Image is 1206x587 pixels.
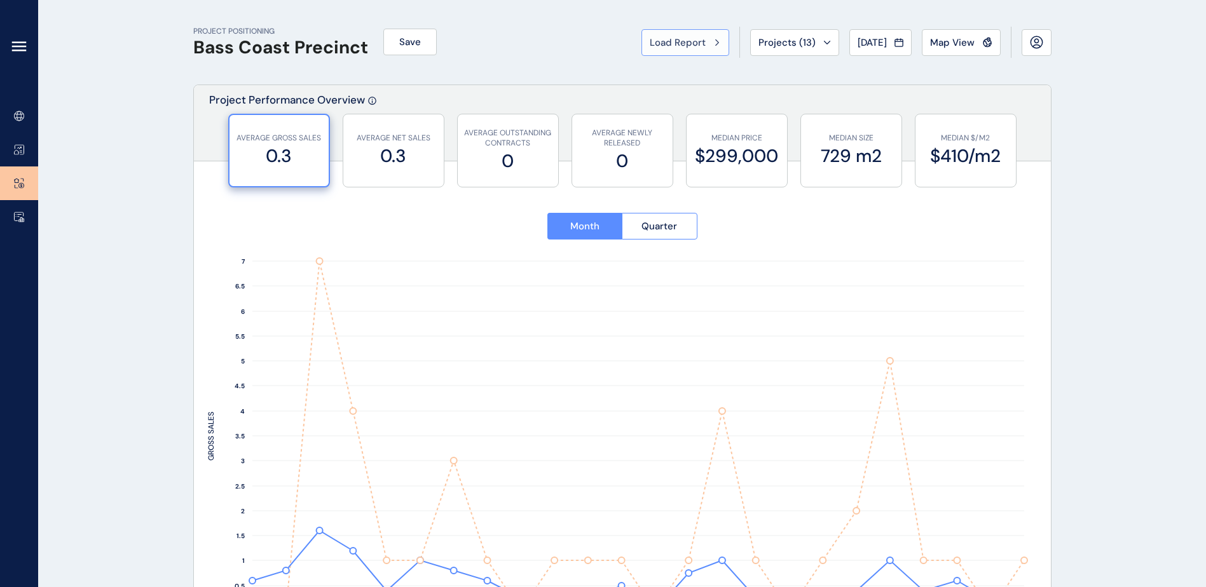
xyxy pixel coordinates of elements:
[930,36,975,49] span: Map View
[641,29,729,56] button: Load Report
[235,282,245,290] text: 6.5
[350,144,437,168] label: 0.3
[807,144,895,168] label: 729 m2
[383,29,437,55] button: Save
[922,144,1010,168] label: $410/m2
[235,482,245,490] text: 2.5
[209,93,365,161] p: Project Performance Overview
[241,507,245,515] text: 2
[241,307,245,316] text: 6
[693,133,781,144] p: MEDIAN PRICE
[750,29,839,56] button: Projects (13)
[193,26,368,37] p: PROJECT POSITIONING
[235,382,245,390] text: 4.5
[641,220,677,233] span: Quarter
[922,29,1001,56] button: Map View
[350,133,437,144] p: AVERAGE NET SALES
[622,213,697,240] button: Quarter
[242,557,245,565] text: 1
[858,36,887,49] span: [DATE]
[399,36,421,48] span: Save
[235,432,245,440] text: 3.5
[693,144,781,168] label: $299,000
[570,220,600,233] span: Month
[206,412,216,461] text: GROSS SALES
[922,133,1010,144] p: MEDIAN $/M2
[579,128,666,149] p: AVERAGE NEWLY RELEASED
[464,149,552,173] label: 0
[236,133,322,144] p: AVERAGE GROSS SALES
[241,457,245,465] text: 3
[849,29,912,56] button: [DATE]
[242,257,245,266] text: 7
[236,144,322,168] label: 0.3
[193,37,368,58] h1: Bass Coast Precinct
[758,36,816,49] span: Projects ( 13 )
[464,128,552,149] p: AVERAGE OUTSTANDING CONTRACTS
[235,332,245,341] text: 5.5
[807,133,895,144] p: MEDIAN SIZE
[547,213,622,240] button: Month
[240,407,245,415] text: 4
[579,149,666,173] label: 0
[236,532,245,540] text: 1.5
[241,357,245,365] text: 5
[650,36,706,49] span: Load Report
